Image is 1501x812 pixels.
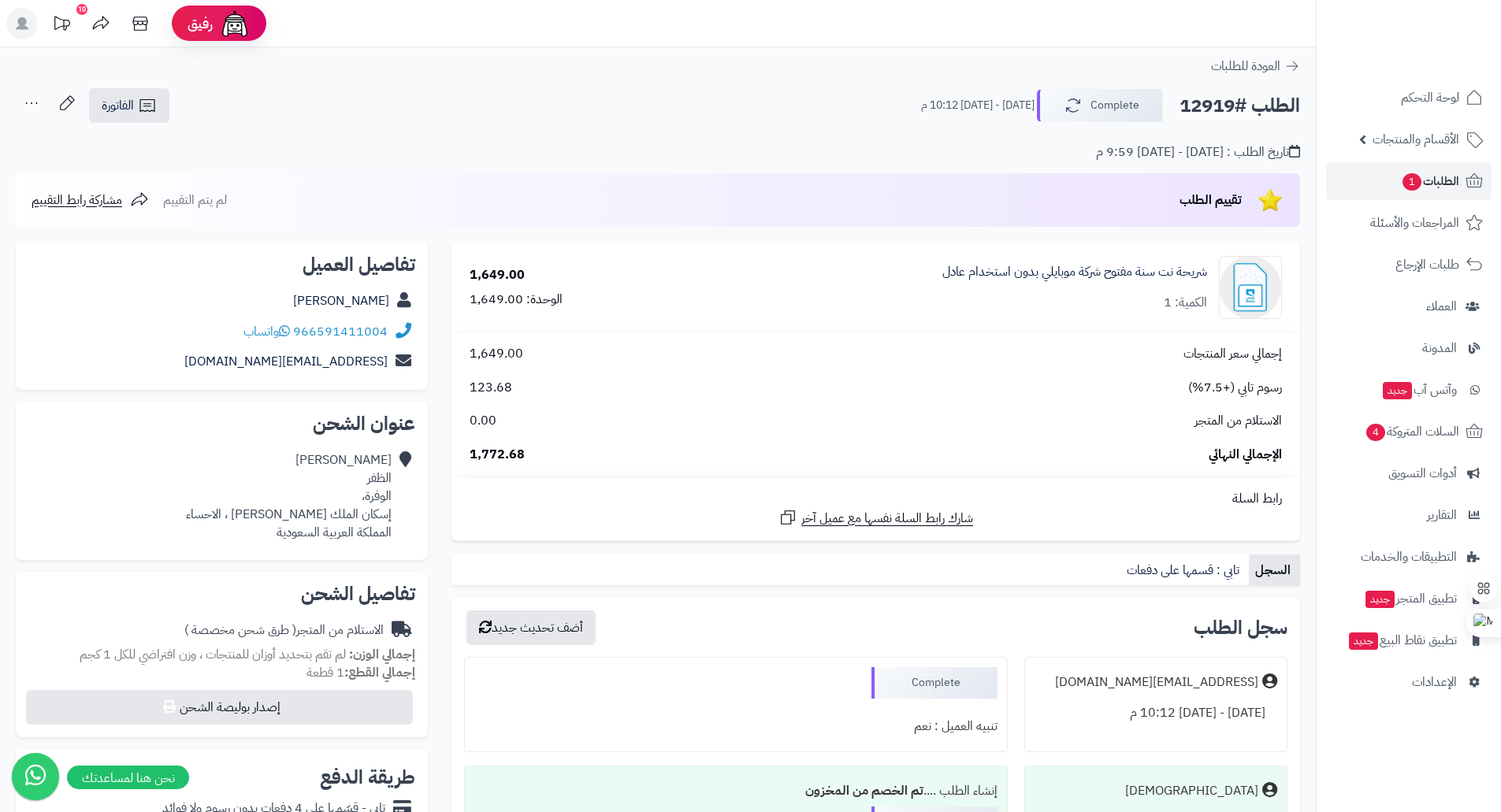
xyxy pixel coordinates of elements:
[1326,204,1492,242] a: المراجعات والأسئلة
[349,645,415,664] strong: إجمالي الوزن:
[1383,382,1412,399] span: جديد
[1388,462,1457,484] span: أدوات التسويق
[1326,621,1492,659] a: تطبيق نقاط البيعجديد
[801,510,973,528] span: شارك رابط السلة نفسها مع عميل آخر
[344,663,415,682] strong: إجمالي القطع:
[186,451,392,541] div: [PERSON_NAME] الظفر الوفرة، إسكان الملك [PERSON_NAME] ، الاحساء المملكة العربية السعودية
[942,263,1207,281] a: شريحة نت سنة مفتوح شركة موبايلي بدون استخدام عادل
[1183,345,1282,363] span: إجمالي سعر المنتجات
[1395,254,1459,276] span: طلبات الإرجاع
[28,414,415,433] h2: عنوان الشحن
[1349,632,1378,650] span: جديد
[458,490,1294,508] div: رابط السلة
[1209,446,1282,464] span: الإجمالي النهائي
[1427,504,1457,526] span: التقارير
[1326,162,1492,200] a: الطلبات1
[293,291,389,310] a: [PERSON_NAME]
[474,776,997,806] div: إنشاء الطلب ....
[474,711,997,742] div: تنبيه العميل : نعم
[470,379,512,397] span: 123.68
[1055,673,1258,691] div: [EMAIL_ADDRESS][DOMAIN_NAME]
[921,98,1035,113] small: [DATE] - [DATE] 10:12 م
[778,508,973,528] a: شارك رابط السلة نفسها مع عميل آخر
[320,768,415,787] h2: طريقة الدفع
[1366,424,1385,441] span: 4
[1364,588,1457,610] span: تطبيق المتجر
[89,88,169,123] a: الفاتورة
[163,191,227,209] span: لم يتم التقييم
[1326,580,1492,617] a: تطبيق المتجرجديد
[1037,89,1163,122] button: Complete
[1326,663,1492,701] a: الإعدادات
[871,667,998,699] div: Complete
[1403,173,1421,191] span: 1
[1211,57,1300,76] a: العودة للطلبات
[1326,79,1492,117] a: لوحة التحكم
[1180,90,1300,122] h2: الطلب #12919
[470,266,525,284] div: 1,649.00
[28,584,415,603] h2: تفاصيل الشحن
[1426,295,1457,317] span: العملاء
[28,255,415,274] h2: تفاصيل العميل
[243,322,290,341] a: واتساب
[1326,246,1492,284] a: طلبات الإرجاع
[32,191,149,209] a: مشاركة رابط التقييم
[1361,546,1457,568] span: التطبيقات والخدمات
[470,345,523,363] span: 1,649.00
[1347,629,1457,651] span: تطبيق نقاط البيع
[1194,412,1282,430] span: الاستلام من المتجر
[1096,143,1300,161] div: تاريخ الطلب : [DATE] - [DATE] 9:59 م
[80,645,346,664] span: لم تقم بتحديد أوزان للمنتجات ، وزن افتراضي للكل 1 كجم
[1180,191,1242,209] span: تقييم الطلب
[466,610,596,645] button: أضف تحديث جديد
[470,412,496,430] span: 0.00
[1164,294,1207,312] div: الكمية: 1
[1365,421,1459,443] span: السلات المتروكة
[219,8,251,39] img: ai-face.png
[1326,454,1492,492] a: أدوات التسويق
[76,4,87,15] div: 10
[102,96,134,115] span: الفاتورة
[1220,256,1281,319] img: 1724162032-Generic-SIM-450x450-90x90.png
[1326,538,1492,576] a: التطبيقات والخدمات
[32,191,122,209] span: مشاركة رابط التقييم
[42,8,81,43] a: تحديثات المنصة
[1120,554,1249,586] a: تابي : قسمها على دفعات
[26,690,413,725] button: إصدار بوليصة الشحن
[1373,128,1459,150] span: الأقسام والمنتجات
[805,781,923,800] b: تم الخصم من المخزون
[1401,87,1459,109] span: لوحة التحكم
[470,446,525,464] span: 1,772.68
[1365,591,1395,608] span: جديد
[1326,413,1492,450] a: السلات المتروكة4
[1035,698,1277,729] div: [DATE] - [DATE] 10:12 م
[1422,337,1457,359] span: المدونة
[188,14,213,33] span: رفيق
[1381,379,1457,401] span: وآتس آب
[293,322,388,341] a: 966591411004
[1188,379,1282,397] span: رسوم تابي (+7.5%)
[470,291,563,309] div: الوحدة: 1,649.00
[1326,371,1492,409] a: وآتس آبجديد
[184,621,384,640] div: الاستلام من المتجر
[1211,57,1280,76] span: العودة للطلبات
[1326,329,1492,367] a: المدونة
[1194,618,1287,637] h3: سجل الطلب
[1401,170,1459,192] span: الطلبات
[307,663,415,682] small: 1 قطعة
[1412,671,1457,693] span: الإعدادات
[1326,496,1492,534] a: التقارير
[184,352,388,371] a: [EMAIL_ADDRESS][DOMAIN_NAME]
[1370,212,1459,234] span: المراجعات والأسئلة
[1249,554,1300,586] a: السجل
[1125,782,1258,800] div: [DEMOGRAPHIC_DATA]
[184,621,296,640] span: ( طرق شحن مخصصة )
[1326,287,1492,325] a: العملاء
